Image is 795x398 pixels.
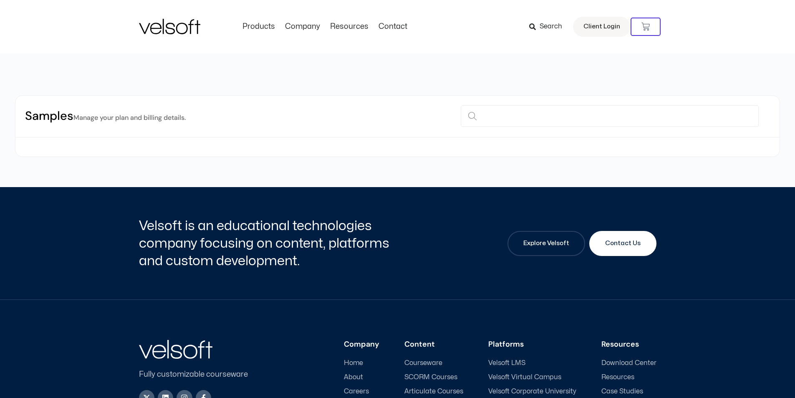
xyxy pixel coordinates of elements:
[529,20,568,34] a: Search
[583,21,620,32] span: Client Login
[404,373,463,381] a: SCORM Courses
[73,113,186,122] small: Manage your plan and billing details.
[488,373,576,381] a: Velsoft Virtual Campus
[605,238,641,248] span: Contact Us
[25,108,186,124] h2: Samples
[374,22,412,31] a: ContactMenu Toggle
[601,388,643,395] span: Case Studies
[523,238,569,248] span: Explore Velsoft
[237,22,412,31] nav: Menu
[344,373,379,381] a: About
[404,388,463,395] a: Articulate Courses
[573,17,631,37] a: Client Login
[325,22,374,31] a: ResourcesMenu Toggle
[344,373,363,381] span: About
[404,340,463,349] h3: Content
[404,359,463,367] a: Courseware
[601,388,656,395] a: Case Studies
[488,388,576,395] a: Velsoft Corporate University
[601,359,656,367] a: Download Center
[488,373,561,381] span: Velsoft Virtual Campus
[488,340,576,349] h3: Platforms
[488,359,525,367] span: Velsoft LMS
[488,359,576,367] a: Velsoft LMS
[540,21,562,32] span: Search
[601,373,634,381] span: Resources
[344,359,379,367] a: Home
[404,373,457,381] span: SCORM Courses
[237,22,280,31] a: ProductsMenu Toggle
[139,217,396,269] h2: Velsoft is an educational technologies company focusing on content, platforms and custom developm...
[344,340,379,349] h3: Company
[344,388,369,395] span: Careers
[601,340,656,349] h3: Resources
[344,359,363,367] span: Home
[280,22,325,31] a: CompanyMenu Toggle
[139,369,262,380] p: Fully customizable courseware
[507,231,585,256] a: Explore Velsoft
[601,373,656,381] a: Resources
[404,359,442,367] span: Courseware
[139,19,200,34] img: Velsoft Training Materials
[344,388,379,395] a: Careers
[589,231,656,256] a: Contact Us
